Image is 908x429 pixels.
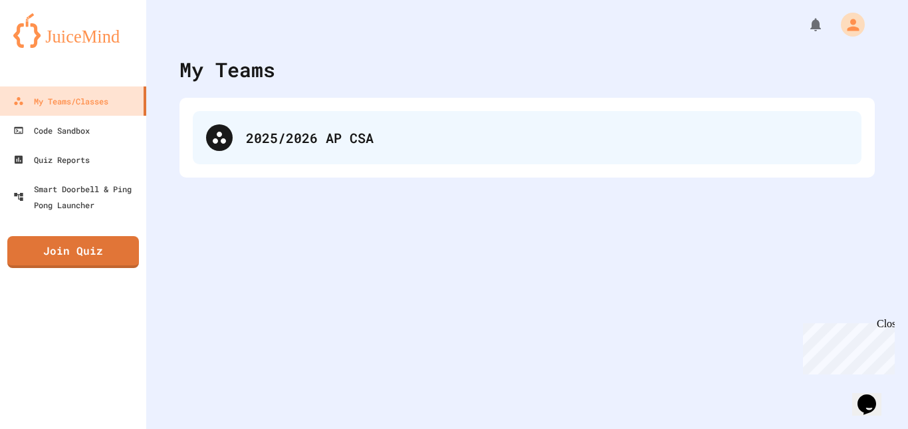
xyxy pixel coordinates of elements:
[246,128,848,148] div: 2025/2026 AP CSA
[5,5,92,84] div: Chat with us now!Close
[852,376,895,416] iframe: chat widget
[798,318,895,374] iframe: chat widget
[7,236,139,268] a: Join Quiz
[13,13,133,48] img: logo-orange.svg
[13,122,90,138] div: Code Sandbox
[193,111,861,164] div: 2025/2026 AP CSA
[827,9,868,40] div: My Account
[13,93,108,109] div: My Teams/Classes
[13,181,141,213] div: Smart Doorbell & Ping Pong Launcher
[783,13,827,36] div: My Notifications
[13,152,90,168] div: Quiz Reports
[179,55,275,84] div: My Teams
